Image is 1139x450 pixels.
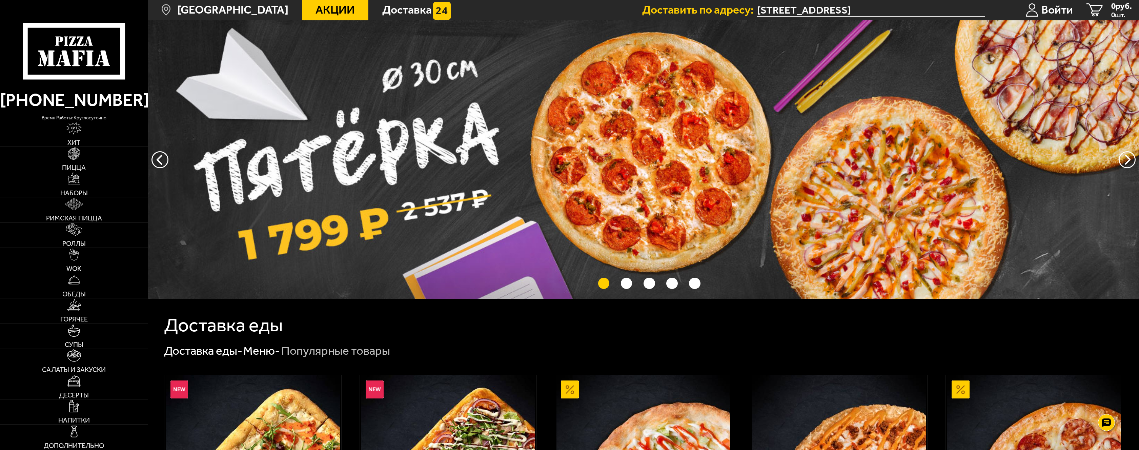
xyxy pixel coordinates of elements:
span: 0 руб. [1111,2,1132,11]
span: Доставка [382,4,432,16]
span: Напитки [58,417,90,424]
span: [GEOGRAPHIC_DATA] [177,4,288,16]
button: предыдущий [1119,151,1136,168]
span: Доставить по адресу: [642,4,757,16]
button: точки переключения [666,278,678,289]
img: Акционный [561,380,579,398]
button: точки переключения [598,278,610,289]
span: Роллы [62,240,86,247]
a: Меню- [243,344,280,358]
img: Новинка [170,380,188,398]
span: Дополнительно [44,443,104,449]
span: Наборы [60,190,88,197]
button: точки переключения [621,278,632,289]
a: Доставка еды- [164,344,242,358]
h1: Доставка еды [164,315,283,334]
span: Обеды [62,291,86,298]
button: следующий [151,151,168,168]
img: 15daf4d41897b9f0e9f617042186c801.svg [433,2,451,20]
span: Римская пицца [46,215,102,222]
div: Популярные товары [281,343,390,359]
button: точки переключения [689,278,700,289]
span: Войти [1041,4,1073,16]
span: 0 шт. [1111,11,1132,18]
span: Супы [65,341,83,348]
span: Акции [316,4,355,16]
span: Десерты [59,392,89,399]
button: точки переключения [644,278,655,289]
span: Салаты и закуски [42,367,106,373]
img: Акционный [952,380,970,398]
input: Ваш адрес доставки [757,4,985,17]
span: WOK [66,266,81,272]
img: Новинка [366,380,384,398]
span: Горячее [60,316,88,323]
span: Хит [67,139,80,146]
span: Пицца [62,164,86,171]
